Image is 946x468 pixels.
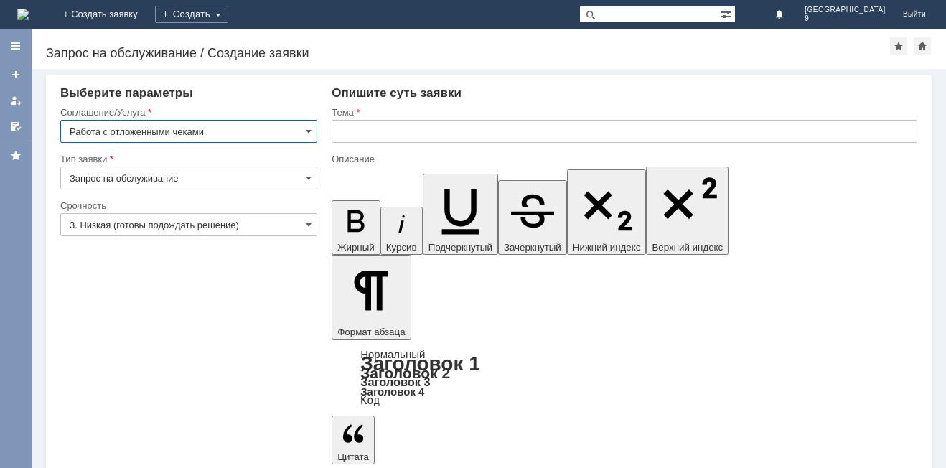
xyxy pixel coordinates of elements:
[60,154,314,164] div: Тип заявки
[332,154,914,164] div: Описание
[4,115,27,138] a: Мои согласования
[360,348,425,360] a: Нормальный
[337,327,405,337] span: Формат абзаца
[60,201,314,210] div: Срочность
[380,207,423,255] button: Курсив
[805,6,886,14] span: [GEOGRAPHIC_DATA]
[4,89,27,112] a: Мои заявки
[4,63,27,86] a: Создать заявку
[646,167,729,255] button: Верхний индекс
[360,394,380,407] a: Код
[332,200,380,255] button: Жирный
[573,242,641,253] span: Нижний индекс
[805,14,886,23] span: 9
[890,37,907,55] div: Добавить в избранное
[60,108,314,117] div: Соглашение/Услуга
[337,451,369,462] span: Цитата
[360,365,450,381] a: Заголовок 2
[360,385,424,398] a: Заголовок 4
[504,242,561,253] span: Зачеркнутый
[60,86,193,100] span: Выберите параметры
[652,242,723,253] span: Верхний индекс
[155,6,228,23] div: Создать
[498,180,567,255] button: Зачеркнутый
[332,416,375,464] button: Цитата
[332,255,411,340] button: Формат абзаца
[337,242,375,253] span: Жирный
[332,108,914,117] div: Тема
[721,6,735,20] span: Расширенный поиск
[46,46,890,60] div: Запрос на обслуживание / Создание заявки
[914,37,931,55] div: Сделать домашней страницей
[423,174,498,255] button: Подчеркнутый
[360,352,480,375] a: Заголовок 1
[428,242,492,253] span: Подчеркнутый
[332,86,462,100] span: Опишите суть заявки
[360,375,430,388] a: Заголовок 3
[332,350,917,406] div: Формат абзаца
[17,9,29,20] a: Перейти на домашнюю страницу
[17,9,29,20] img: logo
[567,169,647,255] button: Нижний индекс
[386,242,417,253] span: Курсив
